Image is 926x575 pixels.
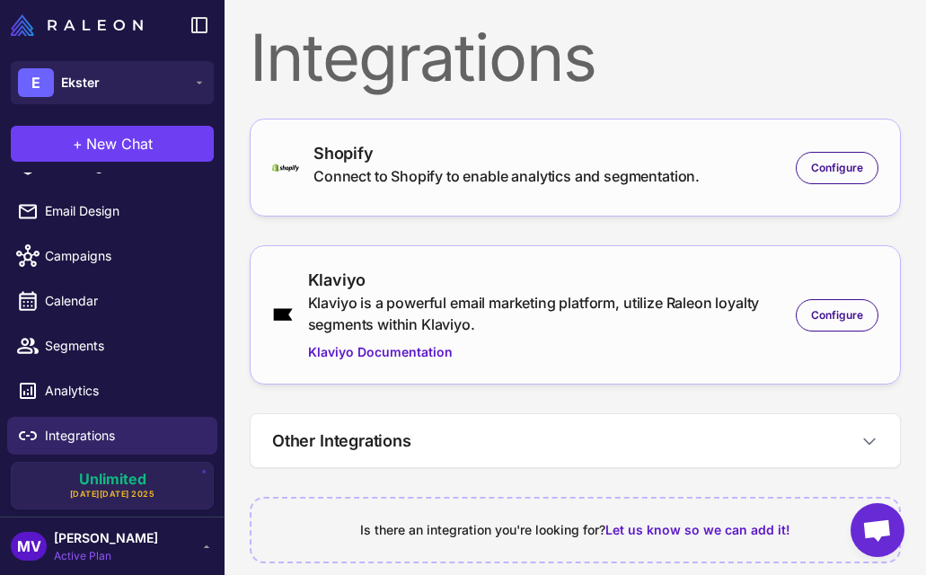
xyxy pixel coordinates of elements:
[45,246,203,266] span: Campaigns
[272,307,294,323] img: klaviyo.png
[11,532,47,561] div: MV
[45,381,203,401] span: Analytics
[308,292,796,335] div: Klaviyo is a powerful email marketing platform, utilize Raleon loyalty segments within Klaviyo.
[54,548,158,564] span: Active Plan
[250,25,901,90] div: Integrations
[11,14,150,36] a: Raleon Logo
[272,429,411,453] h3: Other Integrations
[308,342,796,362] a: Klaviyo Documentation
[272,164,299,172] img: shopify-logo-primary-logo-456baa801ee66a0a435671082365958316831c9960c480451dd0330bcdae304f.svg
[273,520,877,540] div: Is there an integration you're looking for?
[45,426,203,446] span: Integrations
[251,414,900,467] button: Other Integrations
[811,307,863,323] span: Configure
[313,141,700,165] div: Shopify
[7,282,217,320] a: Calendar
[45,336,203,356] span: Segments
[7,372,217,410] a: Analytics
[7,237,217,275] a: Campaigns
[811,160,863,176] span: Configure
[11,14,143,36] img: Raleon Logo
[11,61,214,104] button: EEkster
[73,133,83,155] span: +
[308,268,796,292] div: Klaviyo
[7,192,217,230] a: Email Design
[7,327,217,365] a: Segments
[54,528,158,548] span: [PERSON_NAME]
[18,68,54,97] div: E
[7,417,217,455] a: Integrations
[11,126,214,162] button: +New Chat
[851,503,904,557] div: Open chat
[70,488,155,500] span: [DATE][DATE] 2025
[313,165,700,187] div: Connect to Shopify to enable analytics and segmentation.
[605,522,790,537] span: Let us know so we can add it!
[79,472,146,486] span: Unlimited
[86,133,153,155] span: New Chat
[45,291,203,311] span: Calendar
[45,201,203,221] span: Email Design
[61,73,100,93] span: Ekster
